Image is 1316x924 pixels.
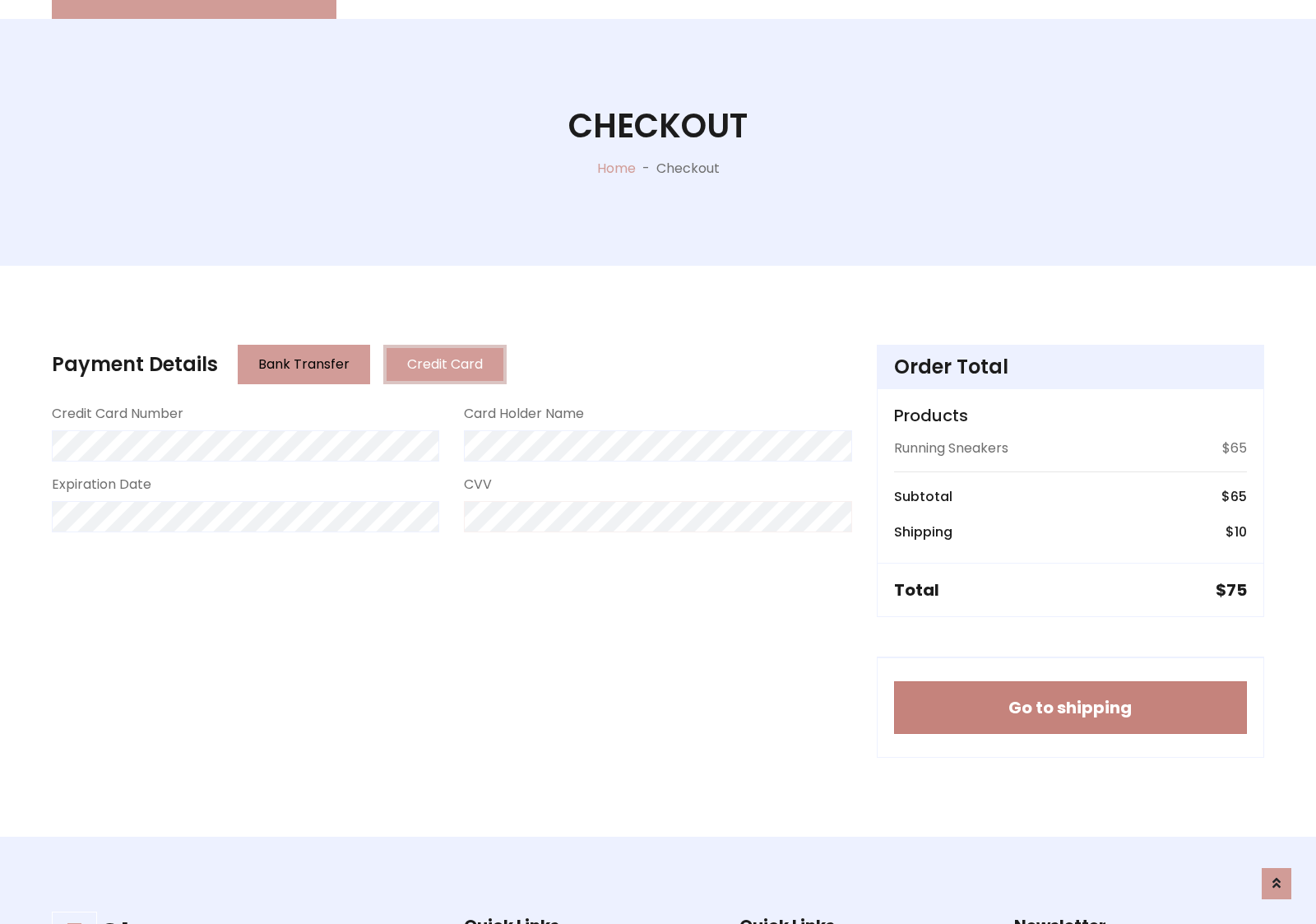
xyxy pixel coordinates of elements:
h5: Products [894,406,1247,425]
h4: Order Total [894,355,1247,379]
p: $65 [1222,439,1247,458]
p: Checkout [656,159,720,179]
label: Card Holder Name [464,404,584,424]
label: CVV [464,475,492,495]
h6: $ [1221,489,1247,504]
label: Credit Card Number [52,404,183,424]
h1: Checkout [568,106,748,146]
button: Credit Card [383,345,507,384]
a: Home [597,159,636,178]
span: 65 [1230,487,1247,506]
p: - [636,159,656,179]
span: 75 [1226,578,1247,601]
p: Running Sneakers [894,439,1008,458]
h6: Subtotal [894,489,952,504]
h6: $ [1226,524,1247,540]
h5: $ [1216,580,1247,600]
label: Expiration Date [52,475,151,495]
span: 10 [1235,522,1247,541]
button: Go to shipping [894,681,1247,734]
h5: Total [894,580,939,600]
h4: Payment Details [52,353,218,377]
h6: Shipping [894,524,952,540]
button: Bank Transfer [238,345,370,384]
